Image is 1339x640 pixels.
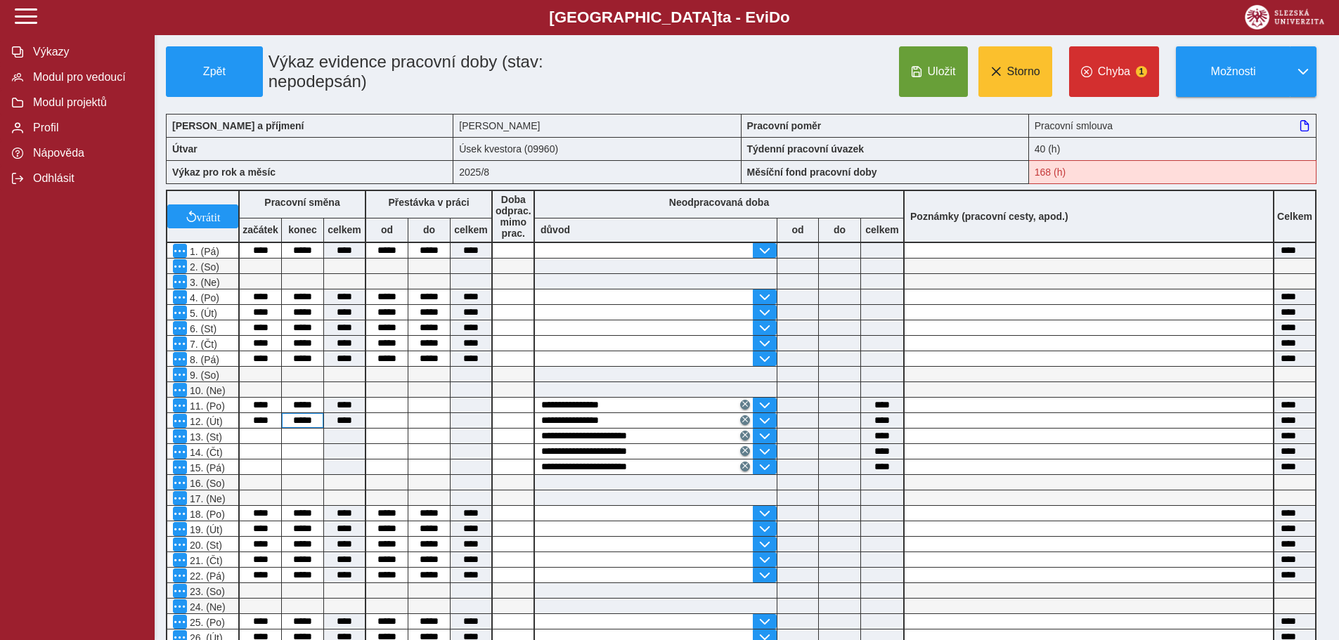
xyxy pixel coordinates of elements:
button: Storno [978,46,1052,97]
button: Menu [173,398,187,412]
button: Menu [173,491,187,505]
span: 7. (Čt) [187,339,217,350]
span: 18. (Po) [187,509,225,520]
b: celkem [451,224,491,235]
button: Menu [173,321,187,335]
span: 13. (St) [187,431,222,443]
span: Chyba [1098,65,1130,78]
button: Menu [173,553,187,567]
span: t [717,8,722,26]
button: Uložit [899,46,968,97]
button: Menu [173,383,187,397]
button: Menu [173,476,187,490]
div: 40 (h) [1029,137,1317,160]
span: 20. (St) [187,540,222,551]
span: 1. (Pá) [187,246,219,257]
span: 5. (Út) [187,308,217,319]
button: Menu [173,244,187,258]
span: Možnosti [1188,65,1279,78]
button: Menu [173,352,187,366]
button: Menu [173,306,187,320]
b: Pracovní poměr [747,120,822,131]
span: 19. (Út) [187,524,223,535]
b: začátek [240,224,281,235]
button: vrátit [167,204,238,228]
b: Neodpracovaná doba [669,197,769,208]
span: 9. (So) [187,370,219,381]
span: Storno [1007,65,1040,78]
b: důvod [541,224,570,235]
button: Menu [173,460,187,474]
b: celkem [324,224,365,235]
span: Profil [29,122,143,134]
b: Poznámky (pracovní cesty, apod.) [905,211,1074,222]
span: 3. (Ne) [187,277,220,288]
div: Úsek kvestora (09960) [453,137,741,160]
span: 21. (Čt) [187,555,223,566]
span: 4. (Po) [187,292,219,303]
span: 15. (Pá) [187,462,225,474]
b: od [366,224,408,235]
span: D [769,8,780,26]
span: 8. (Pá) [187,354,219,365]
button: Možnosti [1176,46,1290,97]
div: 2025/8 [453,160,741,184]
span: 17. (Ne) [187,493,226,504]
b: [GEOGRAPHIC_DATA] a - Evi [42,8,1297,27]
b: celkem [861,224,903,235]
div: [PERSON_NAME] [453,114,741,137]
span: Modul projektů [29,96,143,109]
button: Menu [173,584,187,598]
h1: Výkaz evidence pracovní doby (stav: nepodepsán) [263,46,650,97]
span: 1 [1136,66,1147,77]
span: 14. (Čt) [187,447,223,458]
b: do [408,224,450,235]
b: Pracovní směna [264,197,339,208]
span: Uložit [928,65,956,78]
b: Útvar [172,143,198,155]
button: Menu [173,337,187,351]
b: konec [282,224,323,235]
button: Chyba1 [1069,46,1159,97]
b: Přestávka v práci [388,197,469,208]
button: Menu [173,445,187,459]
button: Menu [173,537,187,551]
img: logo_web_su.png [1245,5,1324,30]
span: Výkazy [29,46,143,58]
b: od [777,224,818,235]
button: Menu [173,275,187,289]
span: 25. (Po) [187,617,225,628]
span: Odhlásit [29,172,143,185]
button: Menu [173,599,187,613]
b: Měsíční fond pracovní doby [747,166,877,178]
b: [PERSON_NAME] a příjmení [172,120,304,131]
span: 22. (Pá) [187,570,225,582]
span: 12. (Út) [187,416,223,427]
button: Menu [173,259,187,273]
span: 16. (So) [187,478,225,489]
span: 24. (Ne) [187,601,226,613]
span: 10. (Ne) [187,385,226,396]
span: Nápověda [29,147,143,159]
button: Zpět [166,46,263,97]
button: Menu [173,429,187,443]
b: Doba odprac. mimo prac. [496,194,531,239]
button: Menu [173,290,187,304]
b: do [819,224,860,235]
span: Modul pro vedoucí [29,71,143,84]
b: Týdenní pracovní úvazek [747,143,865,155]
span: o [780,8,790,26]
span: 23. (So) [187,586,225,597]
b: Celkem [1277,211,1312,222]
span: 2. (So) [187,261,219,273]
button: Menu [173,367,187,381]
span: 6. (St) [187,323,216,334]
span: 11. (Po) [187,400,225,412]
span: Zpět [172,65,257,78]
button: Menu [173,615,187,629]
button: Menu [173,522,187,536]
b: Výkaz pro rok a měsíc [172,166,276,178]
button: Menu [173,507,187,521]
div: Fond pracovní doby (168 h) a součet hodin (169:25 h) se neshodují! [1029,160,1317,184]
span: vrátit [197,211,221,222]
